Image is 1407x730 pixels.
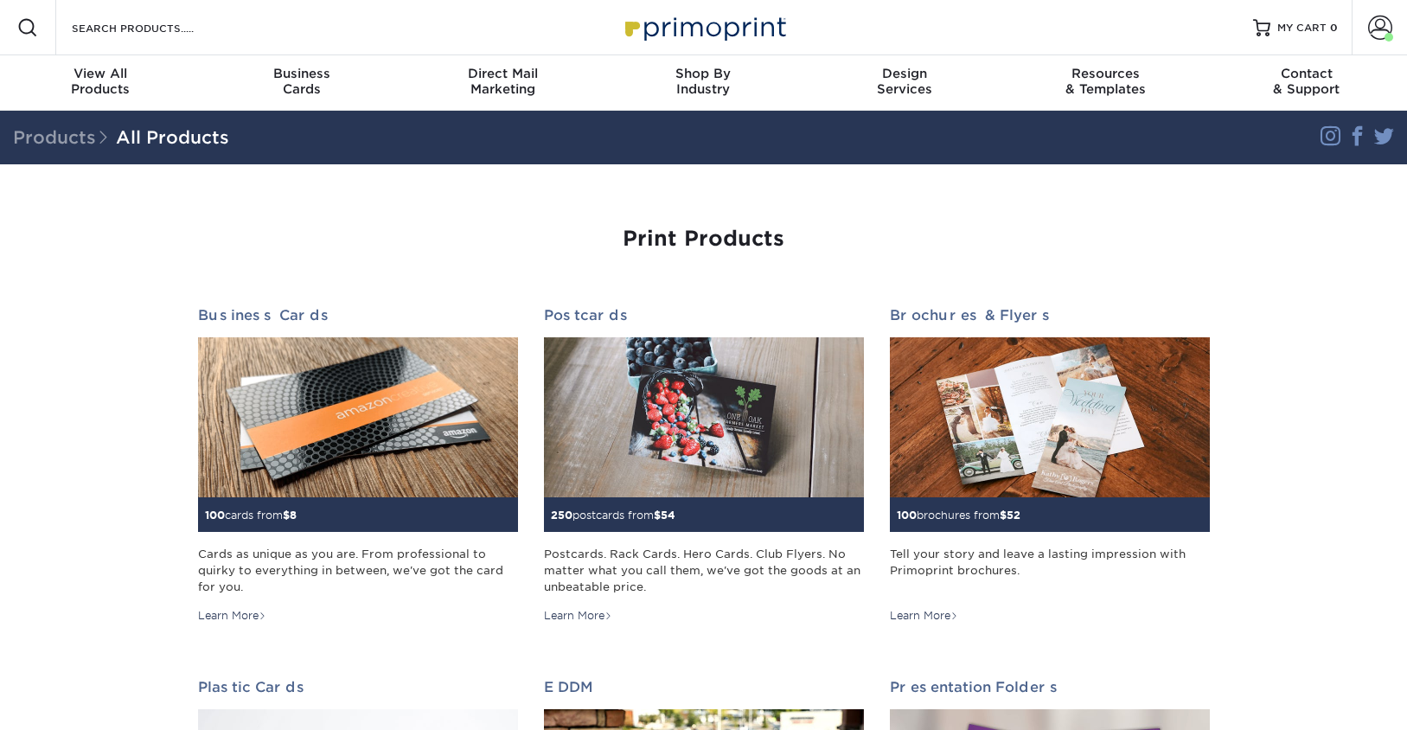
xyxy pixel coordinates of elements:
img: Postcards [544,337,864,497]
img: Primoprint [617,9,790,46]
span: MY CART [1277,21,1327,35]
span: Contact [1206,66,1407,81]
div: Tell your story and leave a lasting impression with Primoprint brochures. [890,546,1210,596]
a: BusinessCards [201,55,401,111]
span: 0 [1330,22,1338,34]
a: Resources& Templates [1005,55,1206,111]
small: postcards from [551,509,675,522]
img: Brochures & Flyers [890,337,1210,497]
span: Direct Mail [402,66,603,81]
span: $ [654,509,661,522]
a: All Products [116,127,229,148]
small: brochures from [897,509,1020,522]
h2: Presentation Folders [890,679,1210,695]
div: & Templates [1005,66,1206,97]
h2: Postcards [544,307,864,323]
a: Direct MailMarketing [402,55,603,111]
small: cards from [205,509,297,522]
span: Business [201,66,401,81]
span: Products [13,127,116,148]
div: Learn More [890,608,958,624]
h2: Brochures & Flyers [890,307,1210,323]
img: Business Cards [198,337,518,497]
div: Industry [603,66,803,97]
a: Contact& Support [1206,55,1407,111]
span: Design [804,66,1005,81]
div: Cards as unique as you are. From professional to quirky to everything in between, we've got the c... [198,546,518,596]
a: Postcards 250postcards from$54 Postcards. Rack Cards. Hero Cards. Club Flyers. No matter what you... [544,307,864,624]
div: Marketing [402,66,603,97]
h2: Business Cards [198,307,518,323]
h2: EDDM [544,679,864,695]
a: Business Cards 100cards from$8 Cards as unique as you are. From professional to quirky to everyth... [198,307,518,624]
div: Services [804,66,1005,97]
a: DesignServices [804,55,1005,111]
span: 250 [551,509,572,522]
div: & Support [1206,66,1407,97]
div: Cards [201,66,401,97]
input: SEARCH PRODUCTS..... [70,17,239,38]
span: $ [1000,509,1007,522]
h2: Plastic Cards [198,679,518,695]
span: 100 [897,509,917,522]
a: Shop ByIndustry [603,55,803,111]
a: Brochures & Flyers 100brochures from$52 Tell your story and leave a lasting impression with Primo... [890,307,1210,624]
span: 8 [290,509,297,522]
span: 100 [205,509,225,522]
div: Postcards. Rack Cards. Hero Cards. Club Flyers. No matter what you call them, we've got the goods... [544,546,864,596]
span: Resources [1005,66,1206,81]
span: Shop By [603,66,803,81]
div: Learn More [198,608,266,624]
span: $ [283,509,290,522]
div: Learn More [544,608,612,624]
span: 54 [661,509,675,522]
h1: Print Products [198,227,1210,252]
span: 52 [1007,509,1020,522]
